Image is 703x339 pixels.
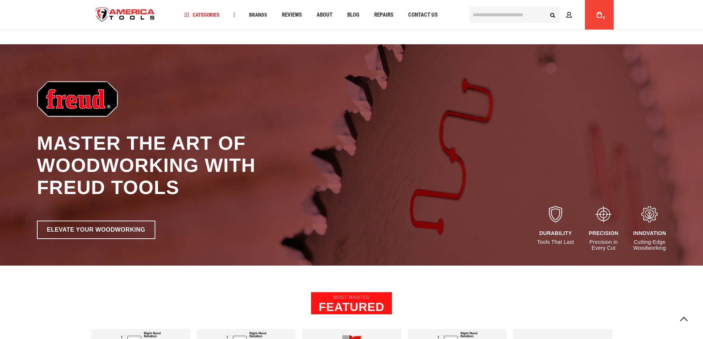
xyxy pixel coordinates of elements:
a: Blog [344,10,363,20]
a: Repairs [371,10,397,20]
a: Reviews [279,10,305,20]
span: Brands [249,12,267,17]
img: Freud logo [37,81,118,117]
div: Innovation [633,230,666,236]
a: Brands [246,10,270,20]
h2: Featured [311,292,392,314]
span: About [317,12,332,18]
div: PRECISION [589,230,618,236]
span: 0 [603,16,605,20]
span: Blog [347,12,359,18]
span: Reviews [282,12,302,18]
span: Most Wanted [318,295,384,300]
div: Precision in Every Cut [589,230,618,251]
a: store logo [90,1,161,29]
div: Cutting-Edge Woodworking [633,230,666,251]
span: Repairs [374,12,393,18]
span: Contact Us [408,12,438,18]
div: DURABILITY [537,230,574,236]
a: Categories [181,10,223,20]
button: Search [546,8,560,22]
a: Elevate Your Woodworking [37,221,155,239]
span: Categories [184,12,220,17]
a: Contact Us [405,10,441,20]
a: About [313,10,336,20]
div: Tools That Last [537,230,574,245]
h1: Master the Art of Woodworking with Freud Tools [37,132,369,198]
img: America Tools [90,1,161,29]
